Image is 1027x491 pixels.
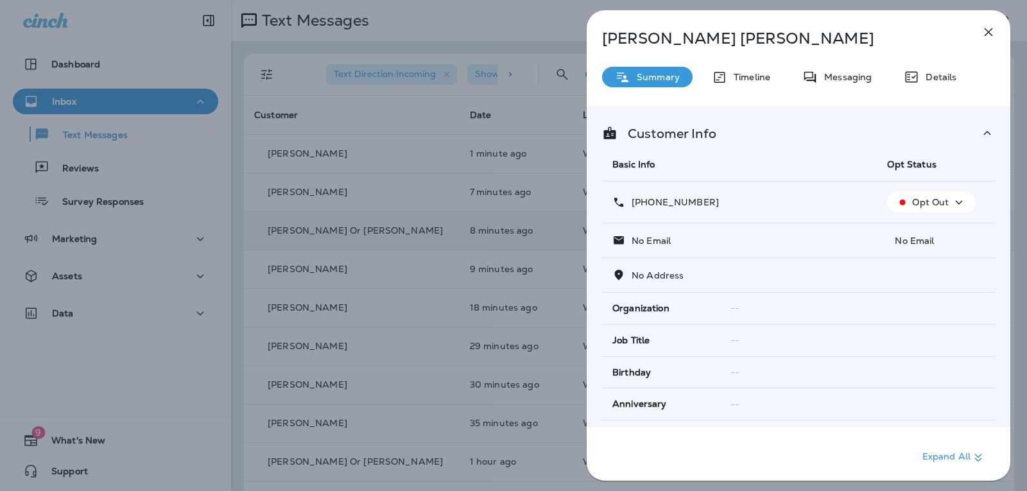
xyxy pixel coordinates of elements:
[730,334,739,346] span: --
[612,367,651,378] span: Birthday
[625,197,719,207] p: [PHONE_NUMBER]
[887,192,976,212] button: Opt Out
[917,446,991,469] button: Expand All
[922,450,986,465] p: Expand All
[617,128,716,139] p: Customer Info
[912,197,949,207] p: Opt Out
[602,30,953,47] p: [PERSON_NAME] [PERSON_NAME]
[630,72,680,82] p: Summary
[625,236,671,246] p: No Email
[887,236,985,246] p: No Email
[612,159,655,170] span: Basic Info
[887,159,936,170] span: Opt Status
[612,335,650,346] span: Job Title
[612,303,669,314] span: Organization
[919,72,956,82] p: Details
[730,399,739,410] span: --
[625,270,684,280] p: No Address
[727,72,770,82] p: Timeline
[730,302,739,314] span: --
[730,366,739,378] span: --
[818,72,872,82] p: Messaging
[612,399,667,409] span: Anniversary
